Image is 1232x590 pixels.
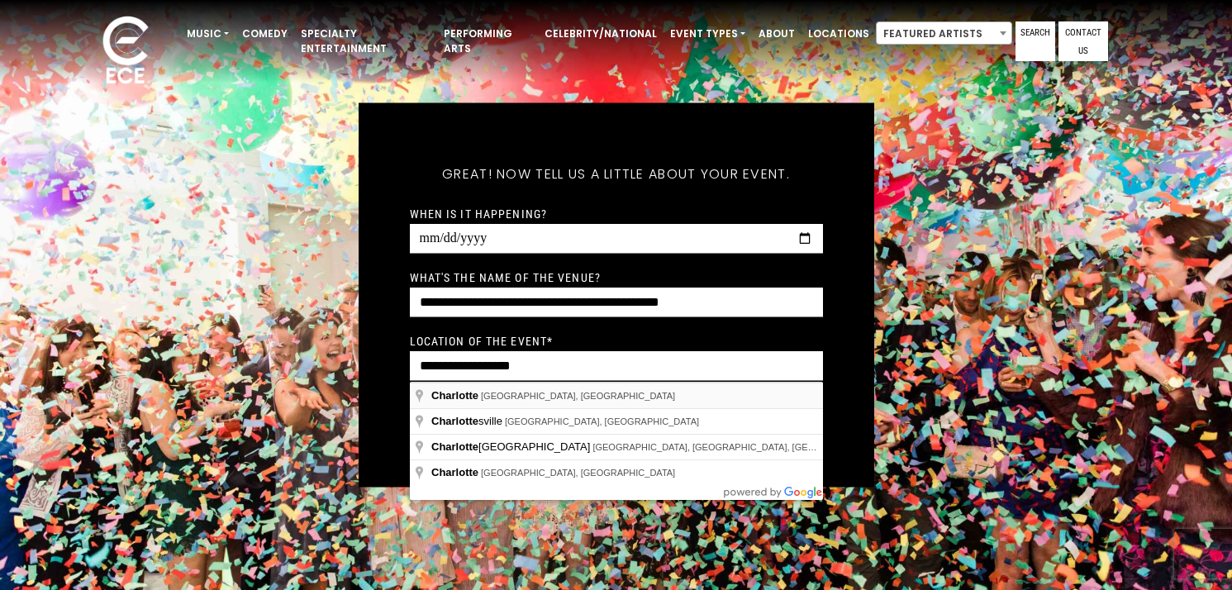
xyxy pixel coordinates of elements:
[294,20,437,63] a: Specialty Entertainment
[431,440,478,453] span: Charlotte
[431,389,478,402] span: Charlotte
[84,12,167,92] img: ece_new_logo_whitev2-1.png
[431,415,505,427] span: sville
[410,270,601,285] label: What's the name of the venue?
[877,22,1011,45] span: Featured Artists
[431,466,478,478] span: Charlotte
[410,207,548,221] label: When is it happening?
[505,416,699,426] span: [GEOGRAPHIC_DATA], [GEOGRAPHIC_DATA]
[410,145,823,204] h5: Great! Now tell us a little about your event.
[876,21,1012,45] span: Featured Artists
[431,415,478,427] span: Charlotte
[437,20,538,63] a: Performing Arts
[180,20,235,48] a: Music
[481,391,675,401] span: [GEOGRAPHIC_DATA], [GEOGRAPHIC_DATA]
[1016,21,1055,61] a: Search
[592,442,887,452] span: [GEOGRAPHIC_DATA], [GEOGRAPHIC_DATA], [GEOGRAPHIC_DATA]
[481,468,675,478] span: [GEOGRAPHIC_DATA], [GEOGRAPHIC_DATA]
[431,440,592,453] span: [GEOGRAPHIC_DATA]
[752,20,802,48] a: About
[802,20,876,48] a: Locations
[664,20,752,48] a: Event Types
[235,20,294,48] a: Comedy
[538,20,664,48] a: Celebrity/National
[410,334,554,349] label: Location of the event
[1058,21,1108,61] a: Contact Us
